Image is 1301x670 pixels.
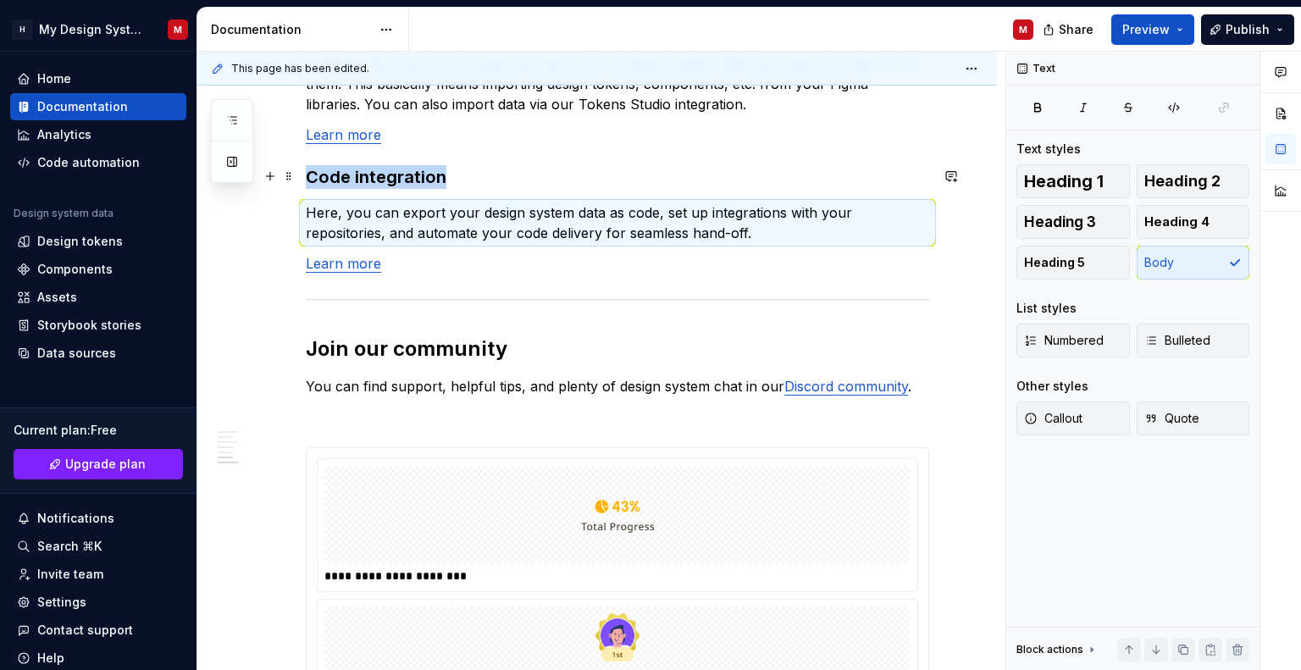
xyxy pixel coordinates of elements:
[37,566,103,583] div: Invite team
[211,21,371,38] div: Documentation
[10,284,186,311] a: Assets
[1016,246,1130,280] button: Heading 5
[1016,205,1130,239] button: Heading 3
[14,449,183,479] button: Upgrade plan
[37,289,77,306] div: Assets
[1144,173,1221,190] span: Heading 2
[1137,164,1250,198] button: Heading 2
[231,62,369,75] span: This page has been edited.
[37,154,140,171] div: Code automation
[1016,164,1130,198] button: Heading 1
[14,207,113,220] div: Design system data
[14,422,183,439] div: Current plan : Free
[37,317,141,334] div: Storybook stories
[306,335,929,363] h2: Join our community
[10,617,186,644] button: Contact support
[1144,213,1210,230] span: Heading 4
[37,650,64,667] div: Help
[12,19,32,40] div: H
[1034,14,1104,45] button: Share
[1016,141,1081,158] div: Text styles
[10,589,186,616] a: Settings
[37,98,128,115] div: Documentation
[37,510,114,527] div: Notifications
[306,376,929,396] p: You can find support, helpful tips, and plenty of design system chat in our .
[3,11,193,47] button: HMy Design SystemM
[65,456,146,473] span: Upgrade plan
[10,561,186,588] a: Invite team
[10,533,186,560] button: Search ⌘K
[306,126,381,143] a: Learn more
[1019,23,1027,36] div: M
[306,202,929,243] p: Here, you can export your design system data as code, set up integrations with your repositories,...
[1137,205,1250,239] button: Heading 4
[1016,638,1099,662] div: Block actions
[1016,378,1088,395] div: Other styles
[37,126,91,143] div: Analytics
[37,345,116,362] div: Data sources
[1024,332,1104,349] span: Numbered
[10,149,186,176] a: Code automation
[10,65,186,92] a: Home
[10,340,186,367] a: Data sources
[1024,410,1082,427] span: Callout
[1137,324,1250,357] button: Bulleted
[37,261,113,278] div: Components
[10,312,186,339] a: Storybook stories
[1024,254,1085,271] span: Heading 5
[1024,173,1104,190] span: Heading 1
[1111,14,1194,45] button: Preview
[37,70,71,87] div: Home
[10,256,186,283] a: Components
[784,378,908,395] a: Discord community
[39,21,147,38] div: My Design System
[10,121,186,148] a: Analytics
[10,505,186,532] button: Notifications
[10,93,186,120] a: Documentation
[1016,300,1077,317] div: List styles
[37,233,123,250] div: Design tokens
[306,165,929,189] h3: Code integration
[37,594,86,611] div: Settings
[1144,410,1199,427] span: Quote
[1226,21,1270,38] span: Publish
[306,255,381,272] a: Learn more
[1016,324,1130,357] button: Numbered
[1016,401,1130,435] button: Callout
[1144,332,1210,349] span: Bulleted
[1122,21,1170,38] span: Preview
[10,228,186,255] a: Design tokens
[1059,21,1093,38] span: Share
[174,23,182,36] div: M
[1016,643,1083,656] div: Block actions
[1201,14,1294,45] button: Publish
[37,622,133,639] div: Contact support
[1137,401,1250,435] button: Quote
[37,538,102,555] div: Search ⌘K
[1024,213,1096,230] span: Heading 3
